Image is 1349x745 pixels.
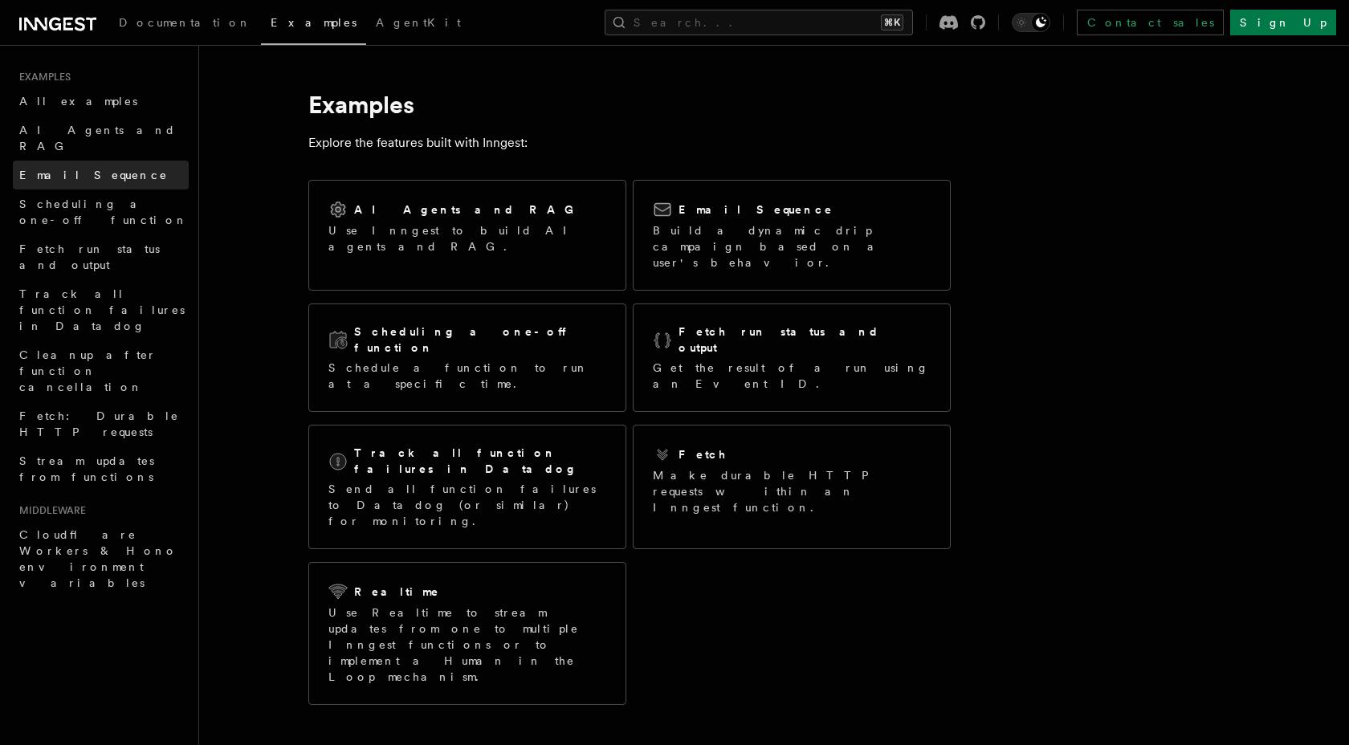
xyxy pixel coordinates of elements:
a: Stream updates from functions [13,446,189,491]
button: Toggle dark mode [1012,13,1050,32]
span: Cloudflare Workers & Hono environment variables [19,528,177,589]
a: AI Agents and RAG [13,116,189,161]
span: Cleanup after function cancellation [19,348,157,393]
span: Track all function failures in Datadog [19,287,185,332]
a: RealtimeUse Realtime to stream updates from one to multiple Inngest functions or to implement a H... [308,562,626,705]
a: Email Sequence [13,161,189,189]
span: Examples [271,16,357,29]
a: Sign Up [1230,10,1336,35]
p: Make durable HTTP requests within an Inngest function. [653,467,931,515]
a: Scheduling a one-off function [13,189,189,234]
h2: Scheduling a one-off function [354,324,606,356]
p: Send all function failures to Datadog (or similar) for monitoring. [328,481,606,529]
span: AI Agents and RAG [19,124,176,153]
a: Examples [261,5,366,45]
span: Middleware [13,504,86,517]
p: Schedule a function to run at a specific time. [328,360,606,392]
a: AgentKit [366,5,471,43]
span: Examples [13,71,71,83]
p: Use Realtime to stream updates from one to multiple Inngest functions or to implement a Human in ... [328,605,606,685]
kbd: ⌘K [881,14,903,31]
p: Explore the features built with Inngest: [308,132,951,154]
a: Documentation [109,5,261,43]
p: Build a dynamic drip campaign based on a user's behavior. [653,222,931,271]
h2: Realtime [354,584,440,600]
h2: Track all function failures in Datadog [354,445,606,477]
span: Fetch run status and output [19,242,160,271]
a: Cloudflare Workers & Hono environment variables [13,520,189,597]
span: Fetch: Durable HTTP requests [19,409,179,438]
a: Scheduling a one-off functionSchedule a function to run at a specific time. [308,303,626,412]
h2: Email Sequence [679,202,833,218]
span: Email Sequence [19,169,168,181]
span: Stream updates from functions [19,454,154,483]
span: Documentation [119,16,251,29]
a: All examples [13,87,189,116]
a: Contact sales [1077,10,1224,35]
a: Track all function failures in Datadog [13,279,189,340]
a: Fetch: Durable HTTP requests [13,401,189,446]
h2: Fetch run status and output [679,324,931,356]
a: Fetch run status and output [13,234,189,279]
a: FetchMake durable HTTP requests within an Inngest function. [633,425,951,549]
h2: AI Agents and RAG [354,202,582,218]
a: AI Agents and RAGUse Inngest to build AI agents and RAG. [308,180,626,291]
a: Cleanup after function cancellation [13,340,189,401]
a: Track all function failures in DatadogSend all function failures to Datadog (or similar) for moni... [308,425,626,549]
span: All examples [19,95,137,108]
h1: Examples [308,90,951,119]
a: Email SequenceBuild a dynamic drip campaign based on a user's behavior. [633,180,951,291]
p: Get the result of a run using an Event ID. [653,360,931,392]
button: Search...⌘K [605,10,913,35]
p: Use Inngest to build AI agents and RAG. [328,222,606,254]
a: Fetch run status and outputGet the result of a run using an Event ID. [633,303,951,412]
h2: Fetch [679,446,727,462]
span: Scheduling a one-off function [19,197,188,226]
span: AgentKit [376,16,461,29]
